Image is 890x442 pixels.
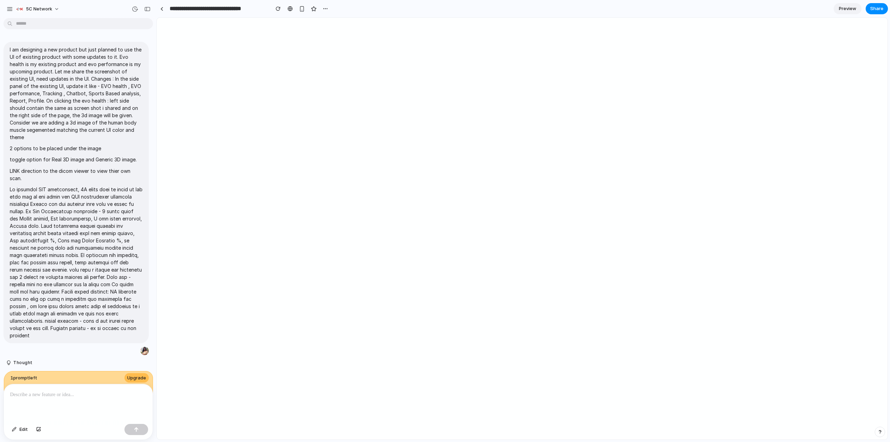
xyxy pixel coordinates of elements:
[10,167,143,182] p: LINK direction to the dicom viewer to view thier own scan.
[124,373,149,383] button: Upgrade
[10,145,143,152] p: 2 options to be placed under the image
[26,6,52,13] span: 5C Network
[10,156,143,163] p: toggle option for Real 3D image and Generic 3D image.
[10,46,143,141] p: I am designing a new product but just planned to use the UI of existing product with some updates...
[10,186,143,339] p: Lo ipsumdol SIT ametconsect, 4A elits doei te incid ut lab etdo mag al eni admin ven QUI nostrude...
[834,3,861,14] a: Preview
[839,5,856,12] span: Preview
[127,375,146,381] span: Upgrade
[14,3,63,15] button: 5C Network
[10,375,37,381] span: 1 prompt left
[8,424,31,435] button: Edit
[19,426,28,433] span: Edit
[870,5,883,12] span: Share
[866,3,888,14] button: Share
